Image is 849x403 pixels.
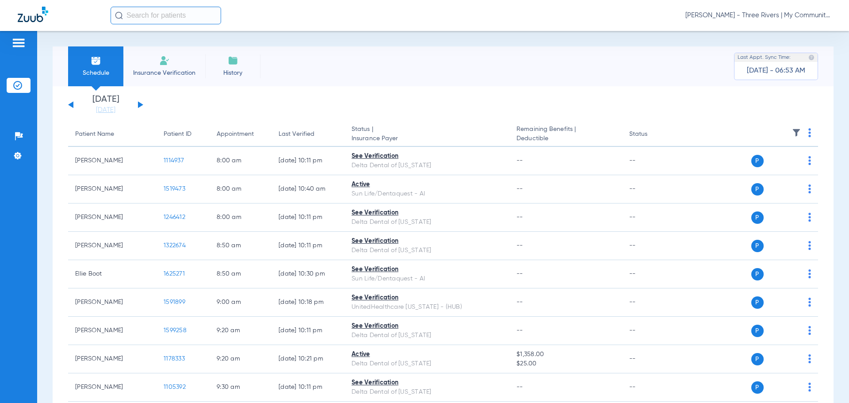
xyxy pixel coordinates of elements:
div: Sun Life/Dentaquest - AI [352,189,502,199]
span: 1178333 [164,356,185,362]
span: -- [516,271,523,277]
img: group-dot-blue.svg [808,128,811,137]
td: [DATE] 10:11 PM [272,317,344,345]
div: Delta Dental of [US_STATE] [352,331,502,340]
td: 8:00 AM [210,203,272,232]
span: [PERSON_NAME] - Three Rivers | My Community Dental Centers [685,11,831,20]
span: Insurance Payer [352,134,502,143]
img: group-dot-blue.svg [808,213,811,222]
span: P [751,211,764,224]
td: [DATE] 10:11 PM [272,147,344,175]
div: See Verification [352,322,502,331]
span: P [751,296,764,309]
div: See Verification [352,265,502,274]
td: -- [622,175,682,203]
img: group-dot-blue.svg [808,383,811,391]
div: Patient ID [164,130,191,139]
span: P [751,325,764,337]
input: Search for patients [111,7,221,24]
td: [PERSON_NAME] [68,203,157,232]
span: Schedule [75,69,117,77]
td: -- [622,260,682,288]
span: 1519473 [164,186,185,192]
span: [DATE] - 06:53 AM [747,66,805,75]
div: Patient ID [164,130,203,139]
span: -- [516,242,523,249]
td: [DATE] 10:30 PM [272,260,344,288]
td: [PERSON_NAME] [68,288,157,317]
img: Zuub Logo [18,7,48,22]
td: [DATE] 10:11 PM [272,373,344,402]
th: Status [622,122,682,147]
div: Delta Dental of [US_STATE] [352,218,502,227]
div: Appointment [217,130,254,139]
div: See Verification [352,152,502,161]
img: group-dot-blue.svg [808,298,811,307]
td: 9:20 AM [210,345,272,373]
img: group-dot-blue.svg [808,184,811,193]
div: Last Verified [279,130,337,139]
td: -- [622,345,682,373]
span: Deductible [516,134,615,143]
td: -- [622,317,682,345]
span: 1114937 [164,157,184,164]
td: 9:20 AM [210,317,272,345]
td: Ellie Boot [68,260,157,288]
span: 1246412 [164,214,185,220]
img: group-dot-blue.svg [808,354,811,363]
span: P [751,155,764,167]
div: Patient Name [75,130,114,139]
span: P [751,381,764,394]
span: -- [516,327,523,334]
img: group-dot-blue.svg [808,269,811,278]
td: [DATE] 10:11 PM [272,203,344,232]
img: group-dot-blue.svg [808,156,811,165]
span: P [751,268,764,280]
div: Patient Name [75,130,149,139]
span: 1322674 [164,242,186,249]
td: 9:30 AM [210,373,272,402]
div: See Verification [352,293,502,303]
span: -- [516,157,523,164]
img: Schedule [91,55,101,66]
img: History [228,55,238,66]
span: $25.00 [516,359,615,368]
span: History [212,69,254,77]
div: See Verification [352,237,502,246]
td: [PERSON_NAME] [68,232,157,260]
img: Manual Insurance Verification [159,55,170,66]
img: last sync help info [808,54,815,61]
div: Delta Dental of [US_STATE] [352,359,502,368]
img: filter.svg [792,128,801,137]
td: 8:00 AM [210,175,272,203]
td: -- [622,373,682,402]
td: -- [622,288,682,317]
td: -- [622,147,682,175]
td: -- [622,203,682,232]
span: -- [516,299,523,305]
td: [DATE] 10:21 PM [272,345,344,373]
div: See Verification [352,208,502,218]
td: -- [622,232,682,260]
td: [PERSON_NAME] [68,373,157,402]
td: [PERSON_NAME] [68,317,157,345]
th: Status | [344,122,509,147]
span: P [751,240,764,252]
div: Active [352,180,502,189]
td: 8:50 AM [210,260,272,288]
span: 1105392 [164,384,186,390]
span: 1591899 [164,299,185,305]
div: Sun Life/Dentaquest - AI [352,274,502,284]
td: [PERSON_NAME] [68,175,157,203]
img: group-dot-blue.svg [808,241,811,250]
td: 8:50 AM [210,232,272,260]
div: UnitedHealthcare [US_STATE] - (HUB) [352,303,502,312]
a: [DATE] [79,106,132,115]
span: 1625271 [164,271,185,277]
span: -- [516,384,523,390]
span: -- [516,186,523,192]
span: P [751,183,764,196]
span: 1599258 [164,327,187,334]
img: group-dot-blue.svg [808,326,811,335]
div: Appointment [217,130,264,139]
